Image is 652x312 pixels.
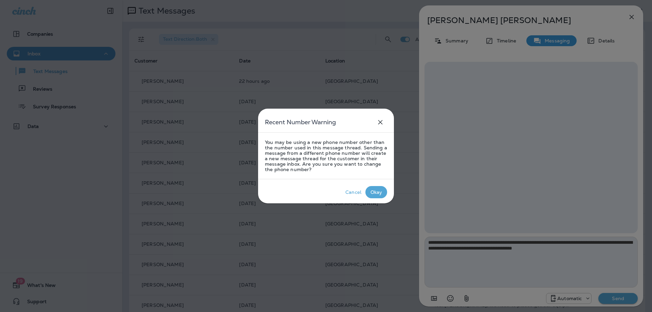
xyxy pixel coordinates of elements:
[345,189,361,195] div: Cancel
[265,117,336,128] h5: Recent Number Warning
[370,189,382,195] div: Okay
[265,140,387,172] p: You may be using a new phone number other than the number used in this message thread. Sending a ...
[365,186,387,198] button: Okay
[341,186,365,198] button: Cancel
[374,115,387,129] button: close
